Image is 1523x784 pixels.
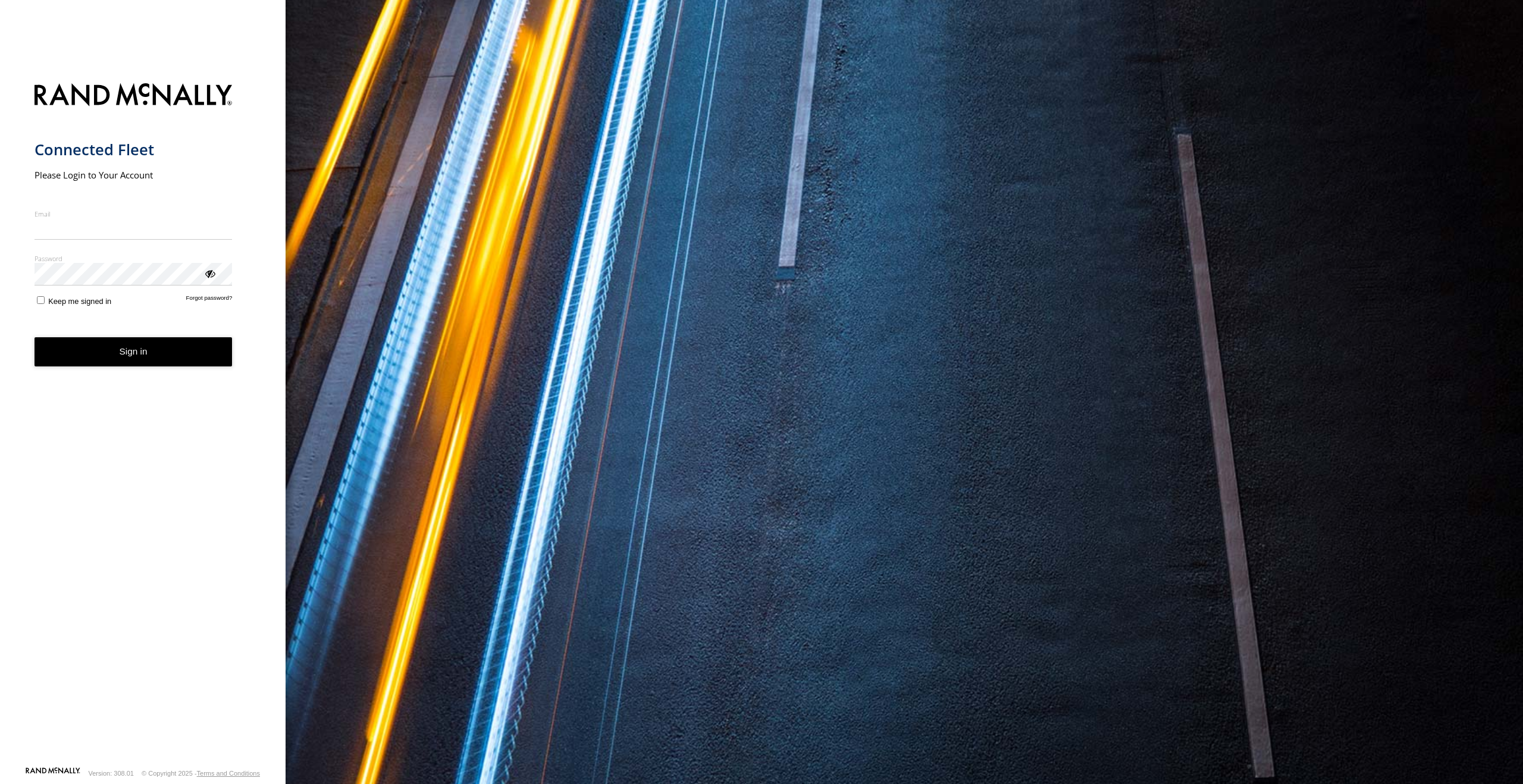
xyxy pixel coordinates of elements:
button: Sign in [35,337,233,366]
div: ViewPassword [203,267,215,279]
span: Keep me signed in [48,297,111,306]
div: Version: 308.01 [89,770,134,777]
form: main [35,76,252,766]
label: Email [35,209,233,218]
label: Password [35,254,233,263]
h1: Connected Fleet [35,140,233,159]
h2: Please Login to Your Account [35,169,233,181]
a: Forgot password? [186,294,233,306]
img: Rand McNally [35,81,233,111]
input: Keep me signed in [37,296,45,304]
div: © Copyright 2025 - [142,770,260,777]
a: Visit our Website [26,767,80,779]
a: Terms and Conditions [197,770,260,777]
